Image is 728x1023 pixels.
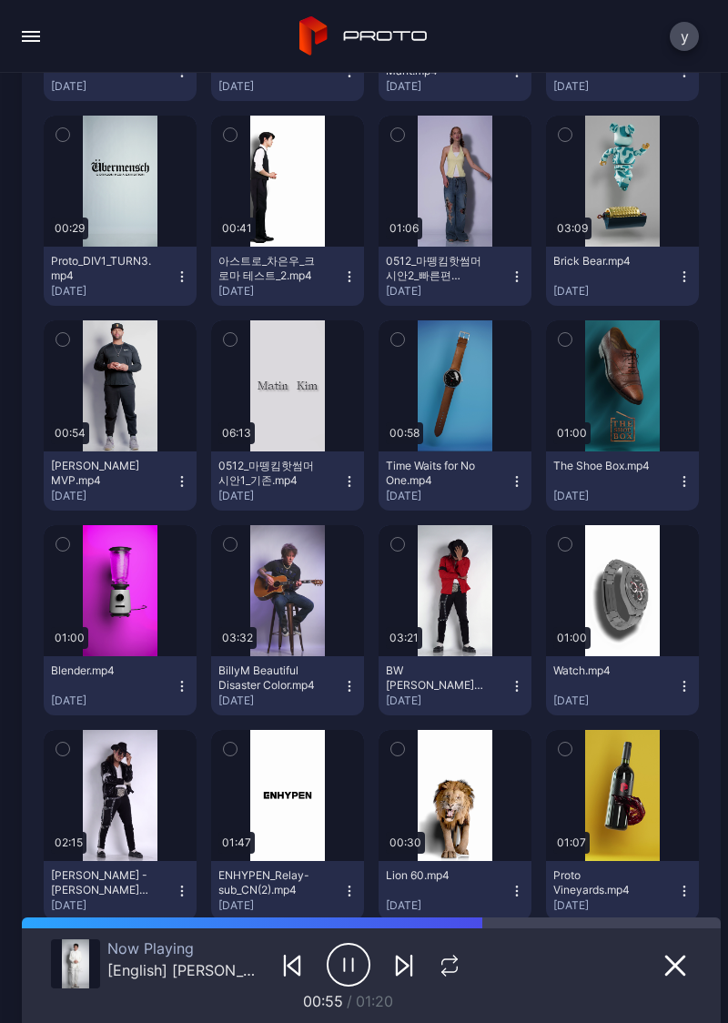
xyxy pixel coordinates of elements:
button: y [670,22,699,51]
div: [DATE] [386,694,510,708]
div: [DATE] [218,694,342,708]
div: Time Waits for No One.mp4 [386,459,486,488]
div: Billie Jean - Michael Jackson Impersonator [51,868,151,897]
div: ENHYPEN_Relay-sub_CN(2).mp4 [218,868,318,897]
button: Blender.mp4[DATE] [44,656,197,715]
div: Lion 60.mp4 [386,868,486,883]
button: Brick Bear.mp4[DATE] [546,247,699,306]
div: [DATE] [51,79,175,94]
div: [DATE] [386,79,510,94]
div: BW Michael Jackson Impersonator [386,663,486,693]
button: 아스트로_차은우_크로마 테스트_2.mp4[DATE] [211,247,364,306]
button: Time Waits for No One.mp4[DATE] [379,451,531,511]
div: Albert Pujols MVP.mp4 [51,459,151,488]
div: [DATE] [51,284,175,299]
button: Proto_DIV1_TURN3.mp4[DATE] [44,247,197,306]
button: 0512_마뗑킴핫썸머 시안2_빠른편집.mp4[DATE] [379,247,531,306]
div: [DATE] [218,489,342,503]
div: [English] 정재.mp4 [107,961,265,979]
div: [DATE] [218,898,342,913]
div: [DATE] [553,898,677,913]
div: [DATE] [386,489,510,503]
div: [DATE] [218,79,342,94]
span: 00:55 [303,992,343,1010]
div: The Shoe Box.mp4 [553,459,653,473]
div: [DATE] [218,284,342,299]
div: [DATE] [51,694,175,708]
button: Lion 60.mp4[DATE] [379,861,531,920]
div: 아스트로_차은우_크로마 테스트_2.mp4 [218,254,318,283]
button: BW [PERSON_NAME] Impersonator[DATE] [379,656,531,715]
div: Proto Vineyards.mp4 [553,868,653,897]
div: [DATE] [553,489,677,503]
div: [DATE] [386,284,510,299]
div: [DATE] [553,284,677,299]
div: [DATE] [553,694,677,708]
div: [DATE] [553,79,677,94]
div: BillyM Beautiful Disaster Color.mp4 [218,663,318,693]
button: Proto Vineyards.mp4[DATE] [546,861,699,920]
div: Blender.mp4 [51,663,151,678]
div: Now Playing [107,939,265,957]
button: ENHYPEN_Relay-sub_CN(2).mp4[DATE] [211,861,364,920]
button: 0512_마뗑킴핫썸머 시안1_기존.mp4[DATE] [211,451,364,511]
div: [DATE] [386,898,510,913]
div: Watch.mp4 [553,663,653,678]
button: [PERSON_NAME] - [PERSON_NAME] Impersonator[DATE] [44,861,197,920]
span: / [347,992,352,1010]
div: Proto_DIV1_TURN3.mp4 [51,254,151,283]
button: BillyM Beautiful Disaster Color.mp4[DATE] [211,656,364,715]
button: Watch.mp4[DATE] [546,656,699,715]
div: 0512_마뗑킴핫썸머 시안2_빠른편집.mp4 [386,254,486,283]
button: [PERSON_NAME] MVP.mp4[DATE] [44,451,197,511]
button: The Shoe Box.mp4[DATE] [546,451,699,511]
div: [DATE] [51,489,175,503]
div: Brick Bear.mp4 [553,254,653,268]
div: 0512_마뗑킴핫썸머 시안1_기존.mp4 [218,459,318,488]
div: [DATE] [51,898,175,913]
span: 01:20 [356,992,393,1010]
